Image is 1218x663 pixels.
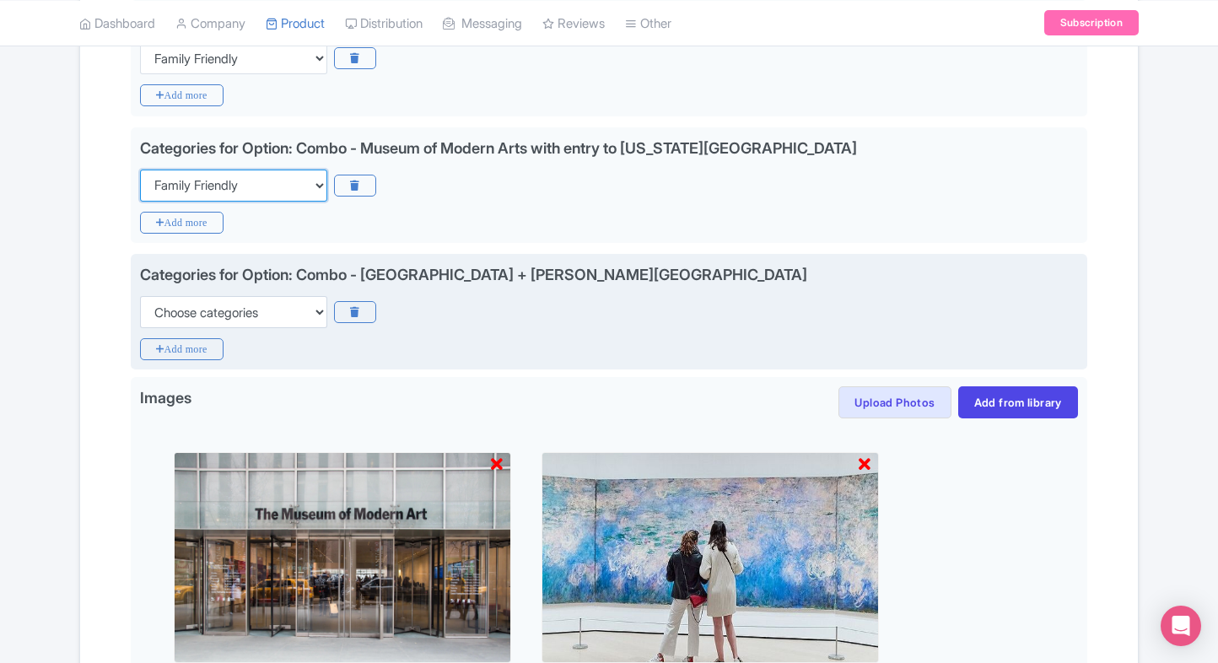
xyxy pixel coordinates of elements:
a: Add from library [958,386,1078,418]
img: v3o9xfg7x9esciaqauvw.jpg [542,452,879,663]
div: Open Intercom Messenger [1161,606,1201,646]
i: Add more [140,338,224,360]
a: Subscription [1044,10,1139,35]
span: Images [140,386,191,413]
i: Add more [140,84,224,106]
div: Categories for Option: Combo - Museum of Modern Arts with entry to [US_STATE][GEOGRAPHIC_DATA] [140,139,857,157]
img: jct677rh6hpcofn1rish.jpg [174,452,511,663]
button: Upload Photos [838,386,951,418]
div: Categories for Option: Combo - [GEOGRAPHIC_DATA] + [PERSON_NAME][GEOGRAPHIC_DATA] [140,266,807,283]
i: Add more [140,212,224,234]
